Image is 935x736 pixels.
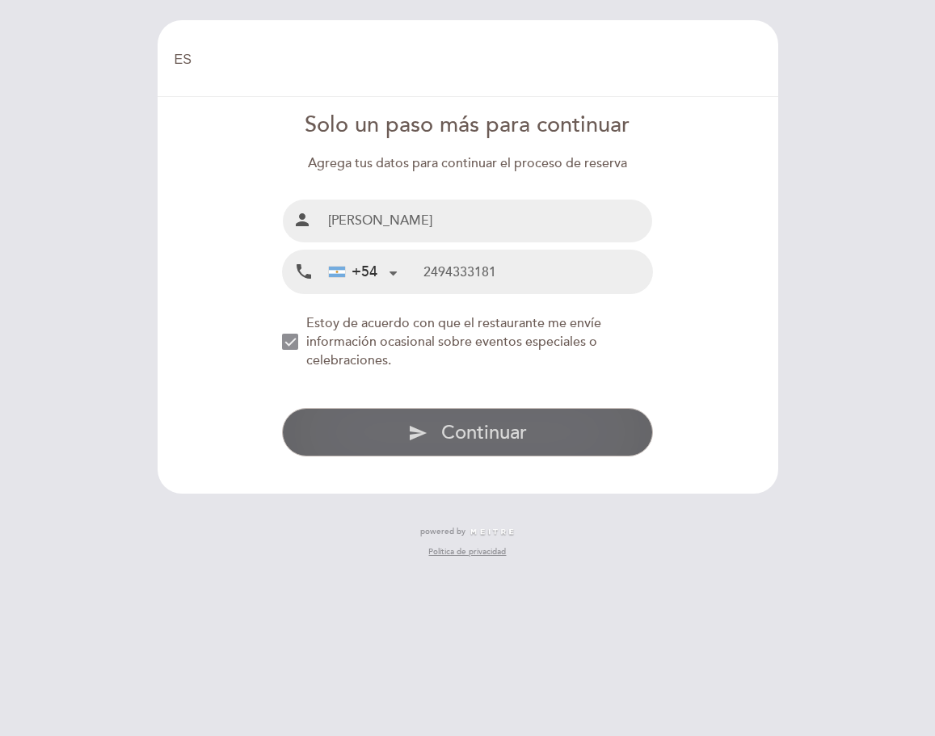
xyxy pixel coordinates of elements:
[329,262,377,283] div: +54
[441,421,527,444] span: Continuar
[423,250,652,293] input: Teléfono Móvil
[282,154,653,173] div: Agrega tus datos para continuar el proceso de reserva
[282,314,653,370] md-checkbox: NEW_MODAL_AGREE_RESTAURANT_SEND_OCCASIONAL_INFO
[294,262,314,282] i: local_phone
[428,546,506,557] a: Política de privacidad
[322,251,403,292] div: Argentina: +54
[282,110,653,141] div: Solo un paso más para continuar
[470,528,516,536] img: MEITRE
[306,315,601,368] span: Estoy de acuerdo con que el restaurante me envíe información ocasional sobre eventos especiales o...
[420,526,516,537] a: powered by
[420,526,465,537] span: powered by
[408,423,427,443] i: send
[282,408,653,456] button: send Continuar
[293,210,312,229] i: person
[322,200,652,242] input: Nombre y Apellido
